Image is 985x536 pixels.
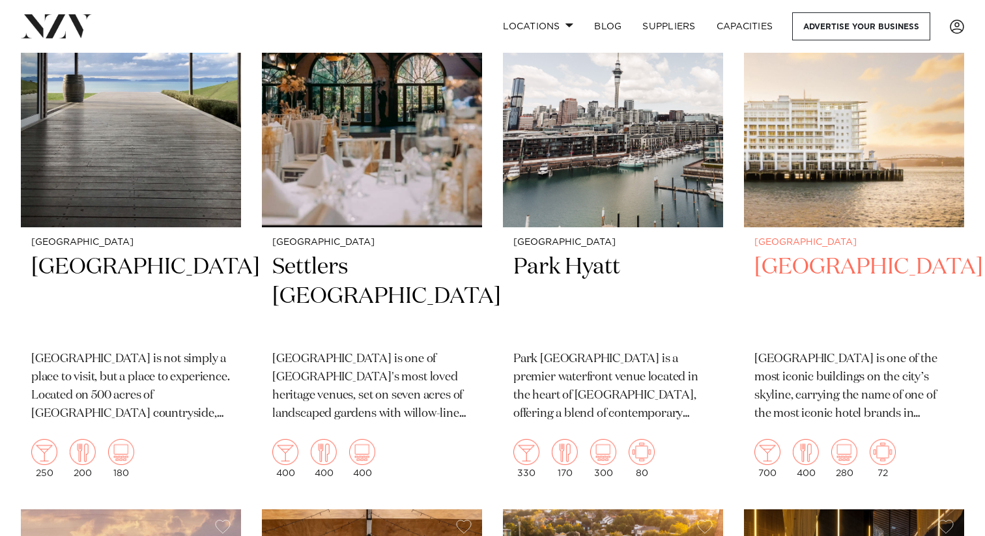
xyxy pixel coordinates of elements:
div: 280 [831,439,857,478]
div: 400 [349,439,375,478]
small: [GEOGRAPHIC_DATA] [31,238,231,247]
div: 180 [108,439,134,478]
a: Advertise your business [792,12,930,40]
h2: [GEOGRAPHIC_DATA] [754,253,954,341]
p: [GEOGRAPHIC_DATA] is not simply a place to visit, but a place to experience. Located on 500 acres... [31,350,231,423]
div: 400 [793,439,819,478]
a: BLOG [584,12,632,40]
div: 700 [754,439,780,478]
div: 400 [272,439,298,478]
img: nzv-logo.png [21,14,92,38]
div: 330 [513,439,539,478]
div: 200 [70,439,96,478]
img: cocktail.png [754,439,780,465]
h2: Settlers [GEOGRAPHIC_DATA] [272,253,472,341]
img: cocktail.png [513,439,539,465]
div: 400 [311,439,337,478]
h2: [GEOGRAPHIC_DATA] [31,253,231,341]
a: SUPPLIERS [632,12,706,40]
img: cocktail.png [31,439,57,465]
small: [GEOGRAPHIC_DATA] [754,238,954,247]
small: [GEOGRAPHIC_DATA] [272,238,472,247]
div: 300 [590,439,616,478]
img: dining.png [793,439,819,465]
div: 80 [629,439,655,478]
img: theatre.png [349,439,375,465]
p: [GEOGRAPHIC_DATA] is one of [GEOGRAPHIC_DATA]'s most loved heritage venues, set on seven acres of... [272,350,472,423]
h2: Park Hyatt [513,253,713,341]
img: dining.png [70,439,96,465]
img: theatre.png [108,439,134,465]
a: Locations [493,12,584,40]
div: 170 [552,439,578,478]
p: Park [GEOGRAPHIC_DATA] is a premier waterfront venue located in the heart of [GEOGRAPHIC_DATA], o... [513,350,713,423]
img: cocktail.png [272,439,298,465]
div: 72 [870,439,896,478]
small: [GEOGRAPHIC_DATA] [513,238,713,247]
img: dining.png [552,439,578,465]
div: 250 [31,439,57,478]
p: [GEOGRAPHIC_DATA] is one of the most iconic buildings on the city’s skyline, carrying the name of... [754,350,954,423]
img: meeting.png [870,439,896,465]
a: Capacities [706,12,784,40]
img: meeting.png [629,439,655,465]
img: theatre.png [831,439,857,465]
img: dining.png [311,439,337,465]
img: theatre.png [590,439,616,465]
